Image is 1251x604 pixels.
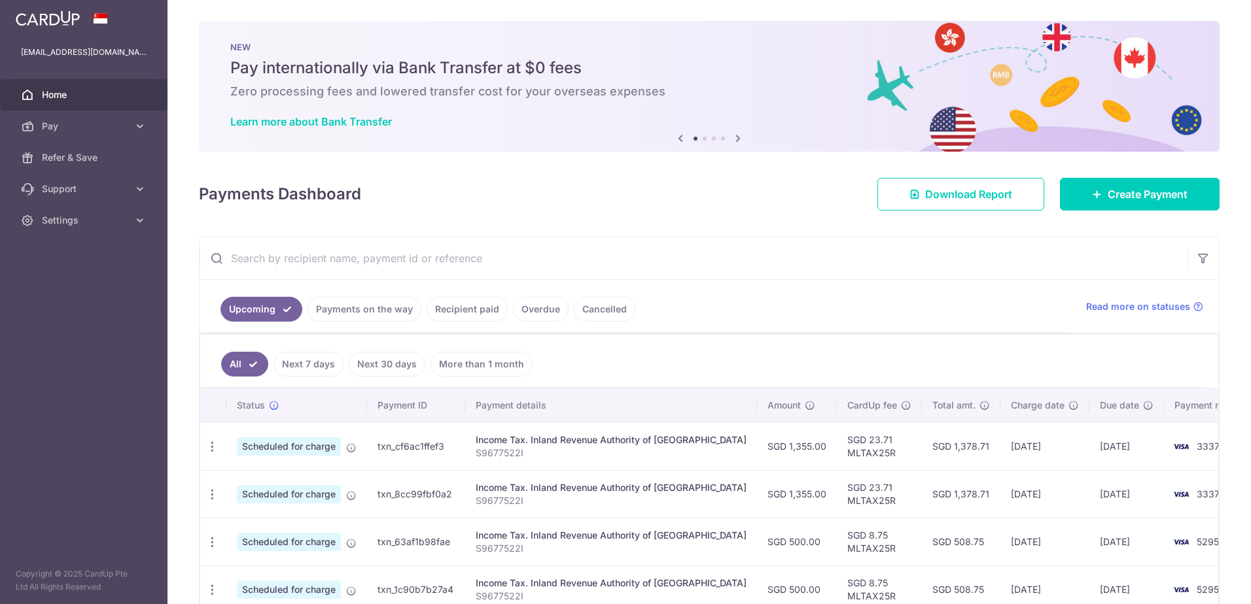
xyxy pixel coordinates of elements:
a: Download Report [877,178,1044,210]
p: NEW [230,42,1188,52]
p: S9677522I [476,446,747,460]
span: Charge date [1011,399,1065,412]
a: Upcoming [220,297,302,322]
a: Recipient paid [427,297,508,322]
td: [DATE] [1000,470,1089,518]
span: Due date [1100,399,1139,412]
p: S9677522I [476,542,747,555]
a: Next 30 days [349,352,425,377]
span: 3337 [1197,441,1220,452]
a: All [221,352,268,377]
span: CardUp fee [847,399,897,412]
a: Payments on the way [308,297,421,322]
p: S9677522I [476,494,747,507]
span: Amount [767,399,801,412]
a: Cancelled [574,297,635,322]
span: 3337 [1197,488,1220,499]
input: Search by recipient name, payment id or reference [200,237,1188,279]
span: Scheduled for charge [237,580,341,599]
span: Pay [42,120,128,133]
span: 5295 [1197,536,1219,547]
span: Total amt. [932,399,976,412]
a: Learn more about Bank Transfer [230,115,392,128]
td: [DATE] [1089,518,1164,565]
img: CardUp [16,10,80,26]
span: Read more on statuses [1086,300,1190,313]
span: Home [42,88,128,101]
td: SGD 1,378.71 [922,470,1000,518]
div: Income Tax. Inland Revenue Authority of [GEOGRAPHIC_DATA] [476,481,747,494]
td: [DATE] [1089,470,1164,518]
span: Settings [42,214,128,227]
span: Scheduled for charge [237,437,341,456]
img: Bank Card [1168,582,1194,597]
td: SGD 23.71 MLTAX25R [837,422,922,470]
td: SGD 1,378.71 [922,422,1000,470]
td: SGD 23.71 MLTAX25R [837,470,922,518]
td: [DATE] [1089,422,1164,470]
td: SGD 1,355.00 [757,470,837,518]
td: [DATE] [1000,422,1089,470]
td: txn_63af1b98fae [367,518,465,565]
span: Scheduled for charge [237,485,341,503]
span: Status [237,399,265,412]
div: Income Tax. Inland Revenue Authority of [GEOGRAPHIC_DATA] [476,529,747,542]
td: SGD 508.75 [922,518,1000,565]
img: Bank Card [1168,534,1194,550]
p: S9677522I [476,590,747,603]
img: Bank Card [1168,439,1194,454]
span: Refer & Save [42,151,128,164]
td: SGD 8.75 MLTAX25R [837,518,922,565]
p: [EMAIL_ADDRESS][DOMAIN_NAME] [21,46,147,59]
a: Read more on statuses [1086,300,1203,313]
a: More than 1 month [431,352,533,377]
h4: Payments Dashboard [199,182,361,206]
div: Income Tax. Inland Revenue Authority of [GEOGRAPHIC_DATA] [476,577,747,590]
td: SGD 500.00 [757,518,837,565]
h5: Pay internationally via Bank Transfer at $0 fees [230,58,1188,78]
span: 5295 [1197,584,1219,595]
td: txn_cf6ac1ffef3 [367,422,465,470]
td: SGD 1,355.00 [757,422,837,470]
a: Overdue [513,297,569,322]
th: Payment details [465,388,757,422]
img: Bank transfer banner [199,21,1220,152]
td: txn_8cc99fbf0a2 [367,470,465,518]
div: Income Tax. Inland Revenue Authority of [GEOGRAPHIC_DATA] [476,433,747,446]
h6: Zero processing fees and lowered transfer cost for your overseas expenses [230,84,1188,99]
span: Scheduled for charge [237,533,341,551]
img: Bank Card [1168,486,1194,502]
span: Create Payment [1108,186,1188,202]
span: Support [42,182,128,195]
td: [DATE] [1000,518,1089,565]
a: Create Payment [1060,178,1220,210]
th: Payment ID [367,388,465,422]
span: Download Report [925,186,1012,202]
a: Next 7 days [273,352,344,377]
